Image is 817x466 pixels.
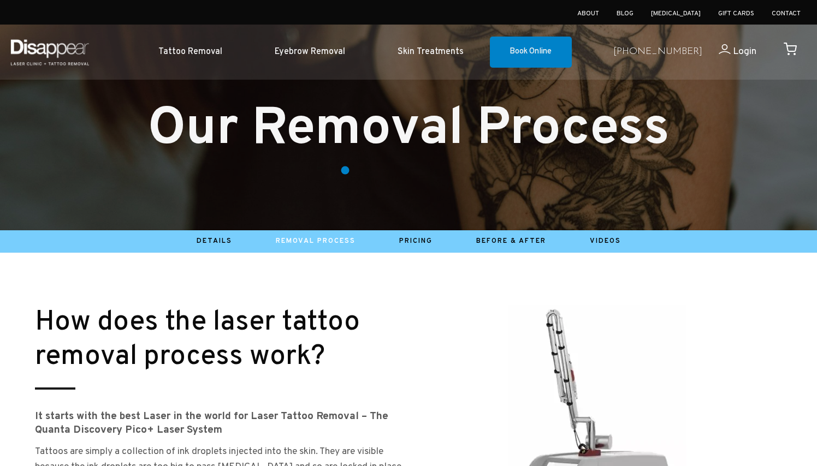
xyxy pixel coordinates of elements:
[733,45,756,58] span: Login
[35,410,388,437] strong: It starts with the best Laser in the world for Laser Tattoo Removal – The Quanta Discovery Pico+ ...
[248,35,371,69] a: Eyebrow Removal
[197,237,232,246] a: Details
[371,35,490,69] a: Skin Treatments
[35,105,782,156] h1: Our Removal Process
[8,33,91,71] img: Disappear - Laser Clinic and Tattoo Removal Services in Sydney, Australia
[577,9,599,18] a: About
[718,9,754,18] a: Gift Cards
[617,9,634,18] a: Blog
[772,9,801,18] a: Contact
[399,237,433,246] a: Pricing
[476,237,546,246] a: Before & After
[702,44,756,60] a: Login
[276,237,356,246] a: Removal Process
[651,9,701,18] a: [MEDICAL_DATA]
[132,35,248,69] a: Tattoo Removal
[490,37,572,68] a: Book Online
[613,44,702,60] a: [PHONE_NUMBER]
[35,305,360,374] small: How does the laser tattoo removal process work?
[590,237,621,246] a: Videos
